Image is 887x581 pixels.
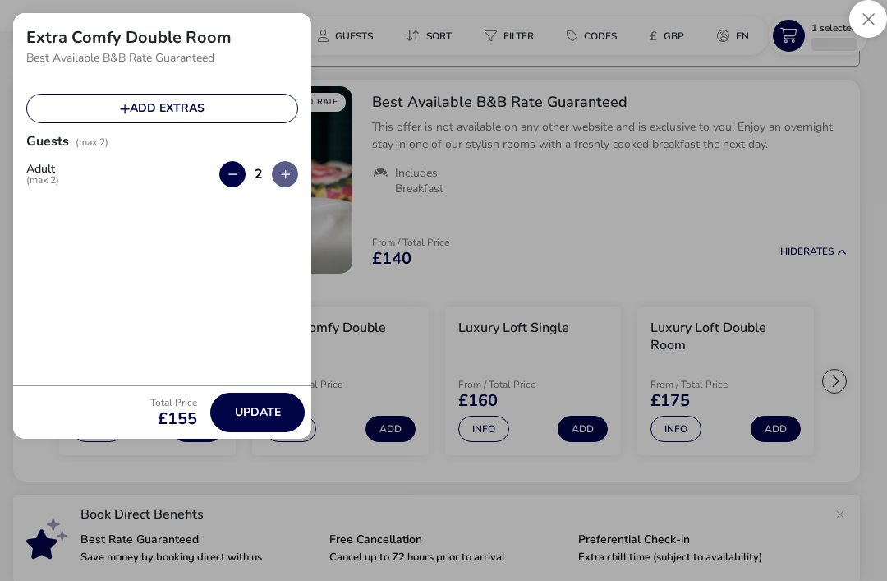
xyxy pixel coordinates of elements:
span: (max 2) [76,136,108,149]
h2: Extra Comfy Double Room [26,26,232,48]
span: (max 2) [26,175,59,185]
span: £155 [150,411,197,427]
p: Best Available B&B Rate Guaranteed [26,46,298,71]
button: Add extras [26,94,298,123]
p: Total Price [150,398,197,408]
label: Adult [26,164,72,185]
span: Update [235,406,281,418]
h2: Guests [26,132,69,170]
button: Update [210,393,305,432]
